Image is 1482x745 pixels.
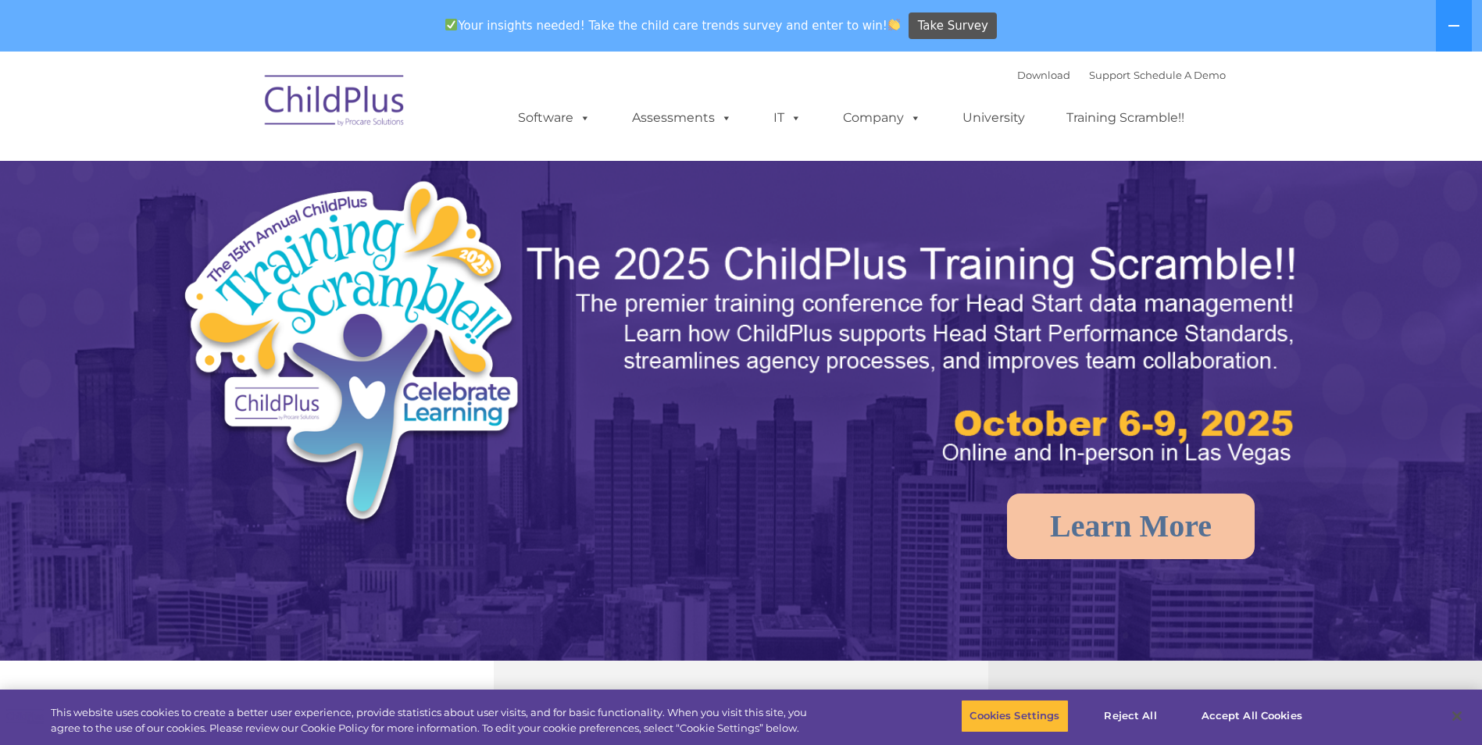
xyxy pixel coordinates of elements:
a: Download [1017,69,1070,81]
span: Your insights needed! Take the child care trends survey and enter to win! [439,10,907,41]
span: Last name [217,103,265,115]
a: Schedule A Demo [1134,69,1226,81]
font: | [1017,69,1226,81]
button: Reject All [1082,700,1180,733]
a: Learn More [1007,494,1255,559]
a: Software [502,102,606,134]
a: Training Scramble!! [1051,102,1200,134]
span: Phone number [217,167,284,179]
button: Accept All Cookies [1193,700,1311,733]
a: University [947,102,1041,134]
div: This website uses cookies to create a better user experience, provide statistics about user visit... [51,705,815,736]
a: IT [758,102,817,134]
a: Support [1089,69,1130,81]
img: 👏 [888,19,900,30]
a: Take Survey [909,12,997,40]
button: Cookies Settings [961,700,1068,733]
img: ✅ [445,19,457,30]
a: Assessments [616,102,748,134]
span: Take Survey [918,12,988,40]
img: ChildPlus by Procare Solutions [257,64,413,142]
a: Company [827,102,937,134]
button: Close [1440,699,1474,733]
